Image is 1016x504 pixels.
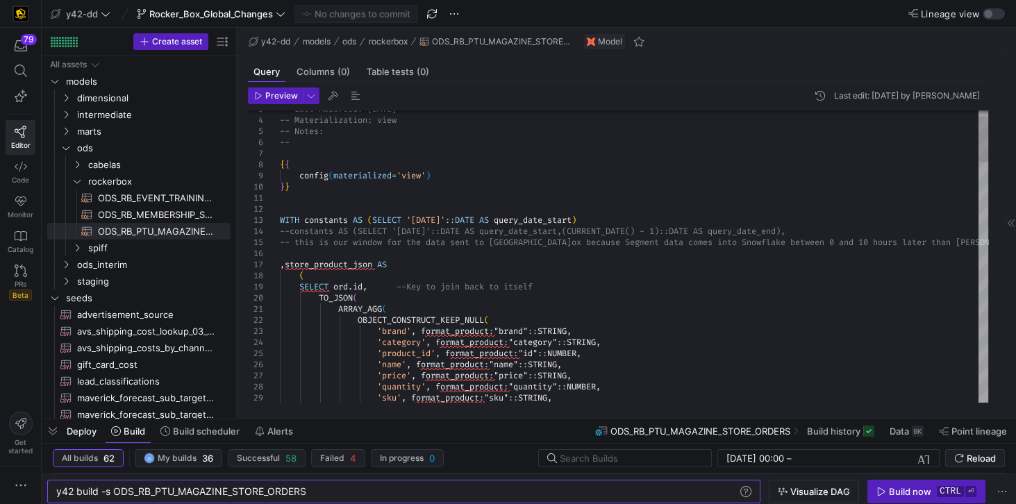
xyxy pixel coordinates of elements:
[503,381,508,392] span: :
[98,190,215,206] span: ODS_RB_EVENT_TRAINING_REGISTRANT​​​​​​​​​​
[889,486,931,497] div: Build now
[280,115,397,126] span: -- Materialization: view
[489,370,494,381] span: :
[567,337,596,348] span: STRING
[15,280,26,288] span: PRs
[144,453,155,464] div: JR
[77,107,228,123] span: intermediate
[377,326,411,337] span: 'brand'
[248,148,263,159] div: 7
[11,141,31,149] span: Editor
[280,215,299,226] span: WITH
[248,270,263,281] div: 18
[560,453,700,464] input: Search Builds
[248,370,263,381] div: 27
[557,381,567,392] span: ::
[353,292,358,303] span: (
[88,174,228,190] span: rockerbox
[610,426,790,437] span: ODS_RB_PTU_MAGAZINE_STORE_ORDERS
[248,303,263,314] div: 21
[248,126,263,137] div: 5
[363,281,367,292] span: ,
[787,453,792,464] span: –
[397,281,533,292] span: --Key to join back to itself
[303,37,331,47] span: models
[56,485,306,497] span: y42 build -s ODS_RB_PTU_MAGAZINE_STORE_ORDERS
[47,223,231,240] div: Press SPACE to select this row.
[77,324,215,339] span: avs_shipping_cost_lookup_03_15_24​​​​​​
[299,33,334,50] button: models
[237,453,280,463] span: Successful
[479,392,484,403] span: :
[50,60,87,69] div: All assets
[21,34,37,45] div: 79
[12,176,29,184] span: Code
[77,390,215,406] span: maverick_forecast_sub_targets_03_25_24​​​​​​
[248,192,263,203] div: 11
[358,314,484,326] span: OBJECT_CONSTRUCT_KEEP_NULL
[311,449,365,467] button: Failed4
[945,449,1005,467] button: Reload
[47,256,231,273] div: Press SPACE to select this row.
[149,8,273,19] span: Rocker_Box_Global_Changes
[380,453,424,463] span: In progress
[135,449,222,467] button: JRMy builds36
[518,392,547,403] span: STRING
[280,259,285,270] span: ,
[280,137,290,148] span: --
[411,370,416,381] span: ,
[248,203,263,215] div: 12
[528,370,538,381] span: ::
[103,453,115,464] span: 62
[77,307,215,323] span: advertisement_source​​​​​​
[377,348,435,359] span: 'product_id'
[47,339,231,356] a: avs_shipping_costs_by_channel_04_11_24​​​​​​
[572,237,815,248] span: ox because Segment data comes into Snowflake betwe
[494,215,572,226] span: query_date_start
[8,245,33,253] span: Catalog
[794,453,885,464] input: End datetime
[173,426,240,437] span: Build scheduler
[484,359,489,370] span: :
[484,392,508,403] span: "sku"
[598,37,622,47] span: Model
[432,37,572,47] span: ODS_RB_PTU_MAGAZINE_STORE_ORDERS
[248,170,263,181] div: 9
[333,281,348,292] span: ord
[47,206,231,223] div: Press SPACE to select this row.
[338,67,350,76] span: (0)
[320,453,344,463] span: Failed
[965,486,976,497] kbd: ⏎
[77,257,228,273] span: ods_interim
[369,37,408,47] span: rockerbox
[299,270,304,281] span: (
[416,359,484,370] span: format_product
[967,453,996,464] span: Reload
[47,389,231,406] a: maverick_forecast_sub_targets_03_25_24​​​​​​
[9,289,32,301] span: Beta
[455,215,474,226] span: DATE
[508,392,518,403] span: ::
[47,389,231,406] div: Press SPACE to select this row.
[248,259,263,270] div: 17
[47,289,231,306] div: Press SPACE to select this row.
[66,290,228,306] span: seeds
[807,426,860,437] span: Build history
[88,157,228,173] span: cabelas
[348,281,353,292] span: .
[890,426,909,437] span: Data
[503,337,508,348] span: :
[494,326,528,337] span: "brand"
[47,339,231,356] div: Press SPACE to select this row.
[567,370,572,381] span: ,
[426,381,431,392] span: ,
[377,359,406,370] span: 'name'
[47,173,231,190] div: Press SPACE to select this row.
[77,407,215,423] span: maverick_forecast_sub_targets_weekly_03_25_24​​​​​​
[248,87,303,104] button: Preview
[47,206,231,223] a: ODS_RB_MEMBERSHIP_SALE​​​​​​​​​​
[479,215,489,226] span: AS
[587,37,595,46] img: undefined
[133,5,289,23] button: Rocker_Box_Global_Changes
[801,419,881,443] button: Build history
